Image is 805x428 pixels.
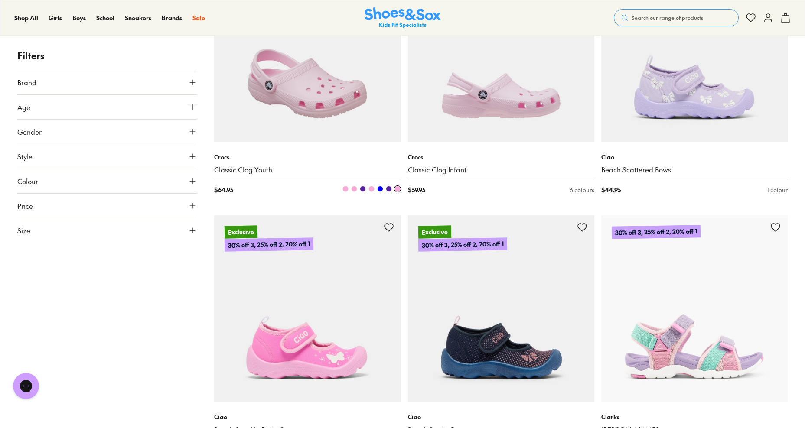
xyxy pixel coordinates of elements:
[72,13,86,23] a: Boys
[17,49,197,63] p: Filters
[96,13,114,22] span: School
[9,370,43,402] iframe: Gorgias live chat messenger
[214,412,401,422] p: Ciao
[365,7,441,29] img: SNS_Logo_Responsive.svg
[365,7,441,29] a: Shoes & Sox
[214,185,233,195] span: $ 64.95
[49,13,62,22] span: Girls
[17,102,30,112] span: Age
[408,152,594,162] p: Crocs
[418,226,451,239] p: Exclusive
[17,126,42,137] span: Gender
[17,169,197,193] button: Colour
[612,225,701,240] p: 30% off 3, 25% off 2, 20% off 1
[767,185,788,195] div: 1 colour
[72,13,86,22] span: Boys
[225,238,313,252] p: 30% off 3, 25% off 2, 20% off 1
[49,13,62,23] a: Girls
[17,218,197,243] button: Size
[408,165,594,175] a: Classic Clog Infant
[214,152,401,162] p: Crocs
[162,13,182,22] span: Brands
[601,215,788,402] a: 30% off 3, 25% off 2, 20% off 1
[614,9,739,26] button: Search our range of products
[17,201,33,211] span: Price
[408,185,425,195] span: $ 59.95
[17,225,30,236] span: Size
[601,412,788,422] p: Clarks
[125,13,151,22] span: Sneakers
[14,13,38,22] span: Shop All
[14,13,38,23] a: Shop All
[17,144,197,169] button: Style
[96,13,114,23] a: School
[17,77,36,88] span: Brand
[125,13,151,23] a: Sneakers
[17,176,38,186] span: Colour
[601,165,788,175] a: Beach Scattered Bows
[408,215,594,402] a: Exclusive30% off 3, 25% off 2, 20% off 1
[214,165,401,175] a: Classic Clog Youth
[408,412,594,422] p: Ciao
[17,151,33,162] span: Style
[225,226,257,239] p: Exclusive
[632,14,703,22] span: Search our range of products
[192,13,205,22] span: Sale
[601,152,788,162] p: Ciao
[17,70,197,94] button: Brand
[570,185,594,195] div: 6 colours
[17,194,197,218] button: Price
[192,13,205,23] a: Sale
[17,120,197,144] button: Gender
[214,215,401,402] a: Exclusive30% off 3, 25% off 2, 20% off 1
[601,185,621,195] span: $ 44.95
[162,13,182,23] a: Brands
[17,95,197,119] button: Age
[418,238,507,252] p: 30% off 3, 25% off 2, 20% off 1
